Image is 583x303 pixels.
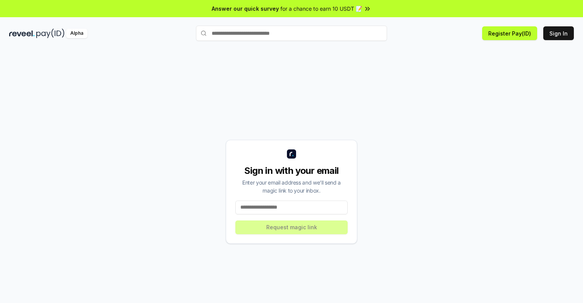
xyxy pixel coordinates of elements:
img: pay_id [36,29,65,38]
div: Alpha [66,29,87,38]
div: Sign in with your email [235,165,348,177]
span: Answer our quick survey [212,5,279,13]
img: logo_small [287,149,296,159]
span: for a chance to earn 10 USDT 📝 [280,5,362,13]
div: Enter your email address and we’ll send a magic link to your inbox. [235,178,348,194]
img: reveel_dark [9,29,35,38]
button: Register Pay(ID) [482,26,537,40]
button: Sign In [543,26,574,40]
